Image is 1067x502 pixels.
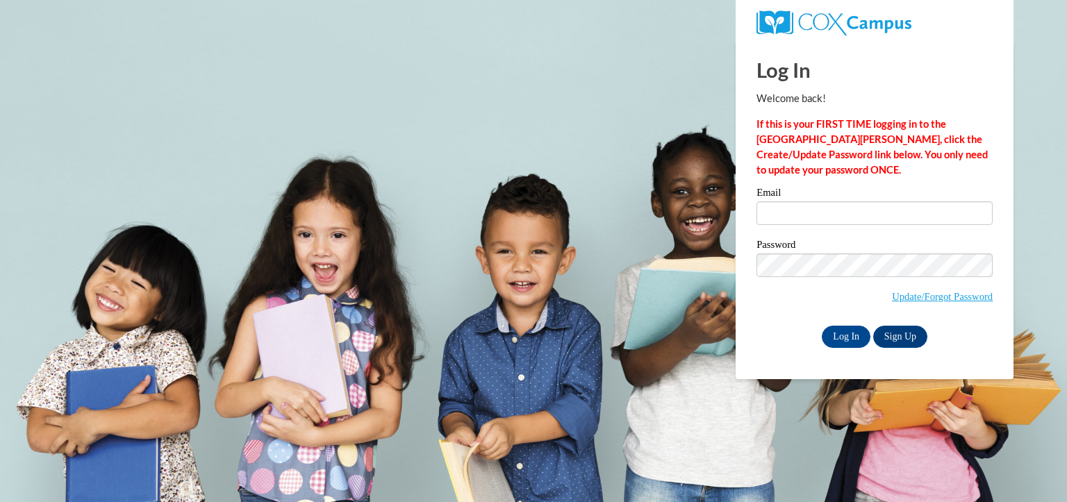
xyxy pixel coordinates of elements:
label: Password [756,240,993,253]
img: COX Campus [756,10,911,35]
a: COX Campus [756,16,911,28]
label: Email [756,187,993,201]
a: Sign Up [873,326,927,348]
input: Log In [822,326,870,348]
p: Welcome back! [756,91,993,106]
a: Update/Forgot Password [892,291,993,302]
strong: If this is your FIRST TIME logging in to the [GEOGRAPHIC_DATA][PERSON_NAME], click the Create/Upd... [756,118,988,176]
h1: Log In [756,56,993,84]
